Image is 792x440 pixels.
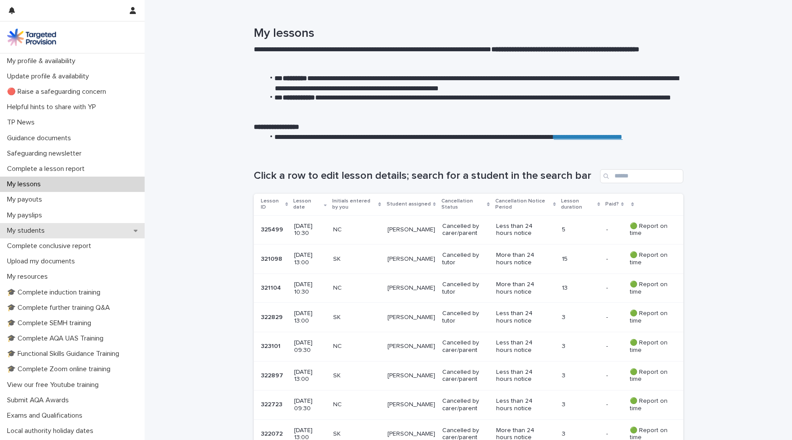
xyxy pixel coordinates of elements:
p: 🎓 Complete AQA UAS Training [4,334,110,343]
p: - [606,254,610,263]
p: 🟢 Report on time [630,397,669,412]
p: Cancelled by carer/parent [442,223,489,238]
p: Paid? [605,199,619,209]
p: Less than 24 hours notice [496,369,545,383]
p: Local authority holiday dates [4,427,100,435]
p: 🟢 Report on time [630,223,669,238]
p: My payslips [4,211,49,220]
p: 3 [562,343,599,350]
p: 🟢 Report on time [630,281,669,296]
p: 321098 [261,254,284,263]
p: Less than 24 hours notice [496,339,545,354]
p: 322897 [261,370,285,380]
p: TP News [4,118,42,127]
p: SK [333,430,380,438]
p: Guidance documents [4,134,78,142]
p: 322723 [261,399,284,408]
p: SK [333,314,380,321]
p: [DATE] 09:30 [294,397,326,412]
p: [PERSON_NAME] [387,284,435,292]
p: NC [333,226,380,234]
p: Lesson date [293,196,322,213]
p: My students [4,227,52,235]
p: 🟢 Report on time [630,310,669,325]
p: [PERSON_NAME] [387,314,435,321]
p: 5 [562,226,599,234]
p: My resources [4,273,55,281]
p: Lesson duration [561,196,595,213]
p: Submit AQA Awards [4,396,76,405]
p: - [606,399,610,408]
tr: 325499325499 [DATE] 10:30NC[PERSON_NAME]Cancelled by carer/parentLess than 24 hours notice5-- 🟢 R... [254,215,683,245]
p: Complete conclusive report [4,242,98,250]
p: [DATE] 13:00 [294,310,326,325]
p: - [606,224,610,234]
p: Lesson ID [261,196,284,213]
p: Cancelled by tutor [442,310,489,325]
p: 🎓 Complete induction training [4,288,107,297]
p: [PERSON_NAME] [387,226,435,234]
p: NC [333,284,380,292]
p: My lessons [4,180,48,188]
p: More than 24 hours notice [496,252,545,266]
p: 🎓 Complete further training Q&A [4,304,117,312]
p: - [606,429,610,438]
input: Search [600,169,683,183]
p: 322072 [261,429,284,438]
p: More than 24 hours notice [496,281,545,296]
p: 🎓 Complete SEMH training [4,319,98,327]
p: NC [333,343,380,350]
p: 3 [562,372,599,380]
p: [DATE] 10:30 [294,281,326,296]
p: [DATE] 13:00 [294,369,326,383]
p: 323101 [261,341,282,350]
p: 🟢 Report on time [630,252,669,266]
p: NC [333,401,380,408]
p: 13 [562,284,599,292]
p: [DATE] 09:30 [294,339,326,354]
h1: Click a row to edit lesson details; search for a student in the search bar [254,170,597,182]
p: 15 [562,255,599,263]
p: SK [333,255,380,263]
p: Less than 24 hours notice [496,223,545,238]
p: Less than 24 hours notice [496,310,545,325]
p: Update profile & availability [4,72,96,81]
tr: 322723322723 [DATE] 09:30NC[PERSON_NAME]Cancelled by carer/parentLess than 24 hours notice3-- 🟢 R... [254,390,683,420]
p: - [606,341,610,350]
p: 🟢 Report on time [630,369,669,383]
p: 🎓 Complete Zoom online training [4,365,117,373]
p: [PERSON_NAME] [387,401,435,408]
tr: 323101323101 [DATE] 09:30NC[PERSON_NAME]Cancelled by carer/parentLess than 24 hours notice3-- 🟢 R... [254,332,683,361]
p: 321104 [261,283,283,292]
p: Helpful hints to share with YP [4,103,103,111]
p: Student assigned [387,199,431,209]
p: 3 [562,314,599,321]
p: 🎓 Functional Skills Guidance Training [4,350,126,358]
p: 🟢 Report on time [630,339,669,354]
p: Cancellation Status [441,196,485,213]
p: Safeguarding newsletter [4,149,89,158]
p: [DATE] 10:30 [294,223,326,238]
p: Exams and Qualifications [4,412,89,420]
p: Cancelled by tutor [442,281,489,296]
p: Upload my documents [4,257,82,266]
p: View our free Youtube training [4,381,106,389]
tr: 322897322897 [DATE] 13:00SK[PERSON_NAME]Cancelled by carer/parentLess than 24 hours notice3-- 🟢 R... [254,361,683,390]
p: 3 [562,401,599,408]
p: Cancellation Notice Period [495,196,551,213]
p: 3 [562,430,599,438]
p: [PERSON_NAME] [387,343,435,350]
tr: 321098321098 [DATE] 13:00SK[PERSON_NAME]Cancelled by tutorMore than 24 hours notice15-- 🟢 Report ... [254,245,683,274]
p: Cancelled by carer/parent [442,397,489,412]
p: [PERSON_NAME] [387,372,435,380]
p: SK [333,372,380,380]
p: 325499 [261,224,285,234]
p: Less than 24 hours notice [496,397,545,412]
p: - [606,312,610,321]
p: Cancelled by carer/parent [442,339,489,354]
img: M5nRWzHhSzIhMunXDL62 [7,28,56,46]
h1: My lessons [254,26,683,41]
tr: 321104321104 [DATE] 10:30NC[PERSON_NAME]Cancelled by tutorMore than 24 hours notice13-- 🟢 Report ... [254,273,683,303]
tr: 322829322829 [DATE] 13:00SK[PERSON_NAME]Cancelled by tutorLess than 24 hours notice3-- 🟢 Report o... [254,303,683,332]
